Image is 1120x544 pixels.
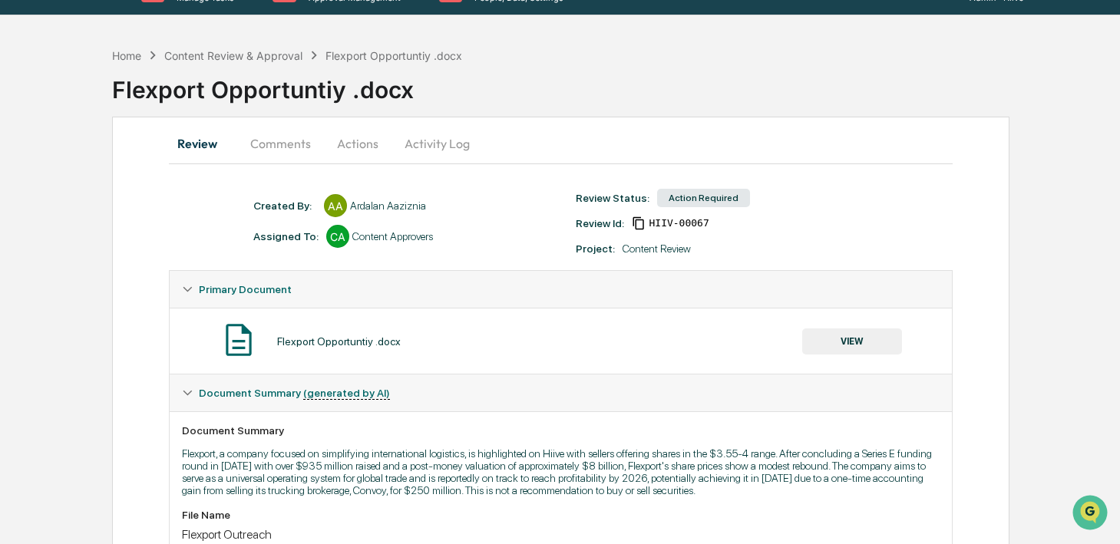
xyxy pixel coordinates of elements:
div: We're available if you need us! [52,133,194,145]
span: Preclearance [31,193,99,209]
div: Review Status: [576,192,649,204]
div: Content Approvers [352,230,433,242]
div: Flexport Opportuntiy .docx [277,335,401,348]
div: 🔎 [15,224,28,236]
button: Review [169,125,238,162]
div: Flexport Outreach [182,527,940,542]
div: Action Required [657,189,750,207]
div: Primary Document [170,271,952,308]
div: Content Review [623,242,691,255]
p: Flexport, a company focused on simplifying international logistics, is highlighted on Hiive with ... [182,447,940,496]
div: 🗄️ [111,195,124,207]
div: Review Id: [576,217,624,229]
span: Data Lookup [31,223,97,238]
img: Document Icon [220,321,258,359]
div: Document Summary (generated by AI) [170,374,952,411]
div: Start new chat [52,117,252,133]
div: Flexport Opportuntiy .docx [325,49,462,62]
a: 🔎Data Lookup [9,216,103,244]
span: Primary Document [199,283,292,295]
div: Created By: ‎ ‎ [253,199,316,212]
iframe: Open customer support [1071,493,1112,535]
button: Comments [238,125,323,162]
div: Project: [576,242,615,255]
div: Assigned To: [253,230,319,242]
div: File Name [182,509,940,521]
div: Ardalan Aaziznia [350,199,426,212]
div: Content Review & Approval [164,49,302,62]
img: 1746055101610-c473b297-6a78-478c-a979-82029cc54cd1 [15,117,43,145]
span: Pylon [153,260,186,272]
a: 🖐️Preclearance [9,187,105,215]
button: Activity Log [392,125,482,162]
span: adc151a8-841e-4426-b1f0-68b47c8875ba [649,217,709,229]
div: Primary Document [170,308,952,374]
div: AA [324,194,347,217]
button: Start new chat [261,122,279,140]
div: Flexport Opportuntiy .docx [112,64,1120,104]
span: Attestations [127,193,190,209]
div: secondary tabs example [169,125,953,162]
a: Powered byPylon [108,259,186,272]
button: Actions [323,125,392,162]
div: Document Summary [182,424,940,437]
div: Home [112,49,141,62]
a: 🗄️Attestations [105,187,197,215]
u: (generated by AI) [303,387,390,400]
p: How can we help? [15,32,279,57]
div: 🖐️ [15,195,28,207]
button: VIEW [802,328,902,354]
span: Document Summary [199,387,390,399]
div: CA [326,225,349,248]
